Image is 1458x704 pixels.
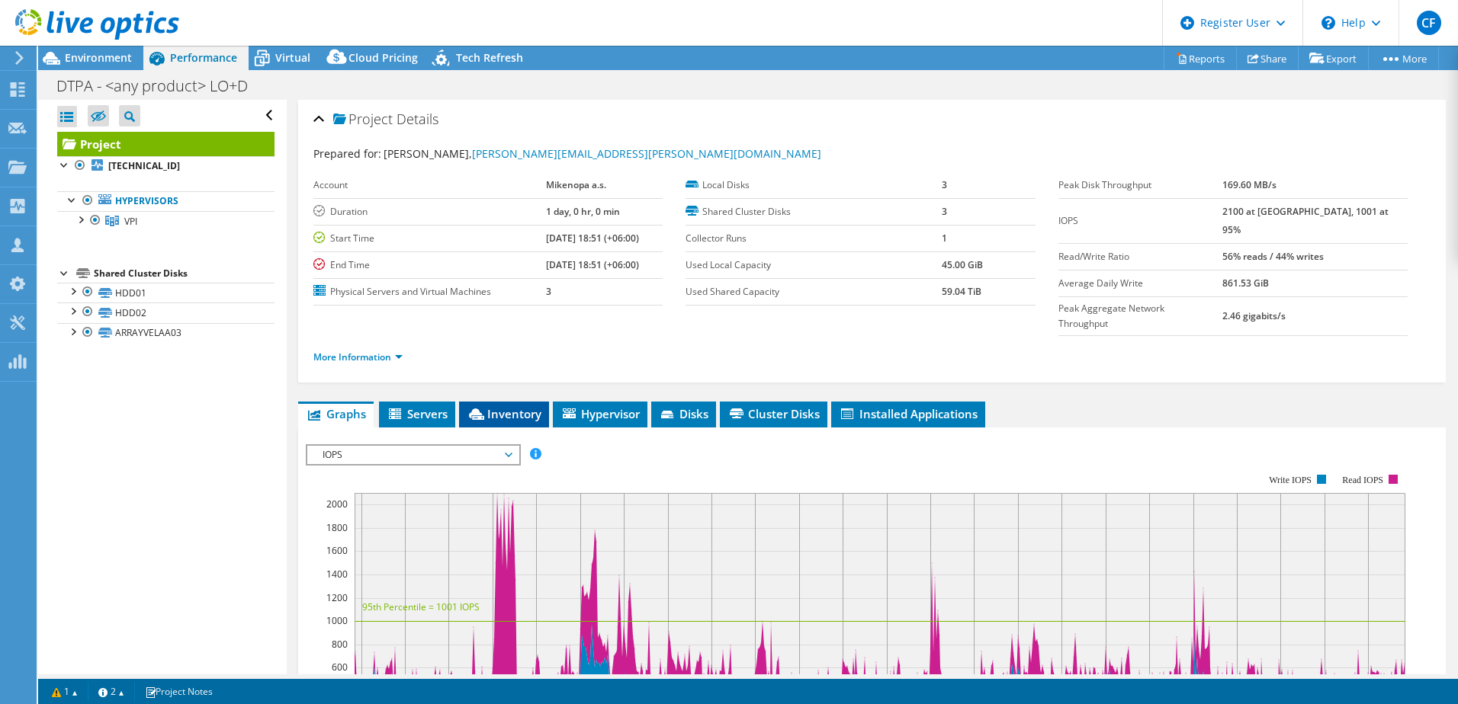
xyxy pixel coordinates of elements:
[942,205,947,218] b: 3
[50,78,271,94] h1: DTPA - <any product> LO+D
[313,178,546,193] label: Account
[1222,178,1277,191] b: 169.60 MB/s
[1058,276,1222,291] label: Average Daily Write
[1222,309,1286,322] b: 2.46 gigabits/s
[57,283,275,302] a: HDD01
[942,232,947,245] b: 1
[94,264,275,283] div: Shared Cluster Disks
[1368,46,1439,70] a: More
[313,284,546,299] label: Physical Servers and Virtual Machines
[170,50,237,65] span: Performance
[57,211,275,231] a: VPI
[57,132,275,156] a: Project
[1164,46,1237,70] a: Reports
[306,406,366,421] span: Graphs
[1322,16,1335,30] svg: \n
[1058,213,1222,229] label: IOPS
[1058,301,1222,331] label: Peak Aggregate Network Throughput
[686,204,942,219] label: Shared Cluster Disks
[57,191,275,211] a: Hypervisors
[546,178,606,191] b: Mikenopa a.s.
[348,50,418,65] span: Cloud Pricing
[546,258,639,271] b: [DATE] 18:51 (+06:00)
[313,231,546,246] label: Start Time
[326,614,348,627] text: 1000
[362,600,480,613] text: 95th Percentile = 1001 IOPS
[546,205,620,218] b: 1 day, 0 hr, 0 min
[333,112,393,127] span: Project
[397,110,438,128] span: Details
[1222,277,1269,290] b: 861.53 GiB
[727,406,820,421] span: Cluster Disks
[942,285,981,298] b: 59.04 TiB
[942,178,947,191] b: 3
[57,302,275,322] a: HDD02
[88,682,135,701] a: 2
[560,406,640,421] span: Hypervisor
[942,258,983,271] b: 45.00 GiB
[1298,46,1369,70] a: Export
[332,638,348,651] text: 800
[313,146,381,161] label: Prepared for:
[546,285,551,298] b: 3
[275,50,310,65] span: Virtual
[134,682,223,701] a: Project Notes
[326,568,348,581] text: 1400
[1058,249,1222,264] label: Read/Write Ratio
[41,682,88,701] a: 1
[1269,475,1312,485] text: Write IOPS
[546,232,639,245] b: [DATE] 18:51 (+06:00)
[839,406,978,421] span: Installed Applications
[387,406,448,421] span: Servers
[1417,11,1441,35] span: CF
[686,178,942,193] label: Local Disks
[326,498,348,510] text: 2000
[57,156,275,176] a: [TECHNICAL_ID]
[326,521,348,534] text: 1800
[1058,178,1222,193] label: Peak Disk Throughput
[686,284,942,299] label: Used Shared Capacity
[108,159,180,172] b: [TECHNICAL_ID]
[1236,46,1299,70] a: Share
[384,146,821,161] span: [PERSON_NAME],
[313,350,403,363] a: More Information
[57,323,275,343] a: ARRAYVELAA03
[124,215,137,228] span: VPI
[686,258,942,273] label: Used Local Capacity
[315,446,511,464] span: IOPS
[1222,205,1389,236] b: 2100 at [GEOGRAPHIC_DATA], 1001 at 95%
[1342,475,1383,485] text: Read IOPS
[313,204,546,219] label: Duration
[467,406,541,421] span: Inventory
[659,406,708,421] span: Disks
[326,544,348,557] text: 1600
[326,591,348,604] text: 1200
[332,661,348,674] text: 600
[1222,250,1324,263] b: 56% reads / 44% writes
[65,50,132,65] span: Environment
[686,231,942,246] label: Collector Runs
[472,146,821,161] a: [PERSON_NAME][EMAIL_ADDRESS][PERSON_NAME][DOMAIN_NAME]
[313,258,546,273] label: End Time
[456,50,523,65] span: Tech Refresh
